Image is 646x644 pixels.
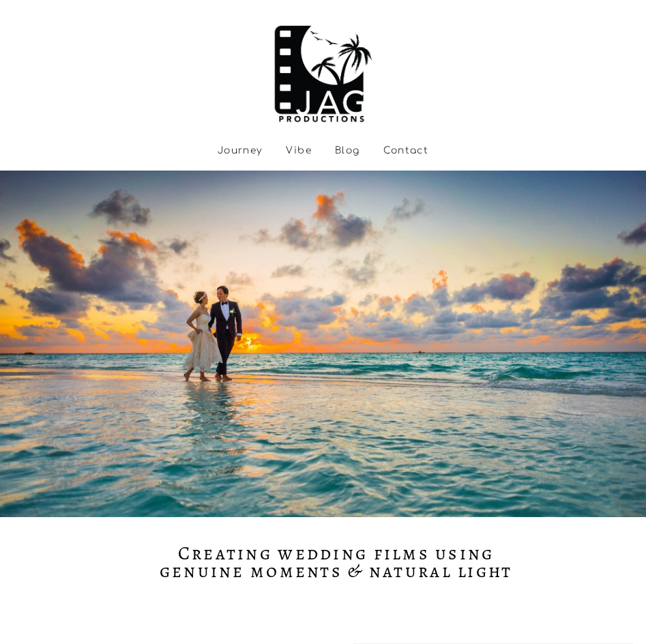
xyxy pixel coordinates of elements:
[335,145,360,156] a: Blog
[269,13,377,126] img: NJ Wedding Videographer | JAG Productions
[383,145,429,156] a: Contact
[144,544,529,581] h2: Creating wedding films using genuine moments & natural light
[286,145,312,156] a: Vibe
[218,145,263,156] a: Journey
